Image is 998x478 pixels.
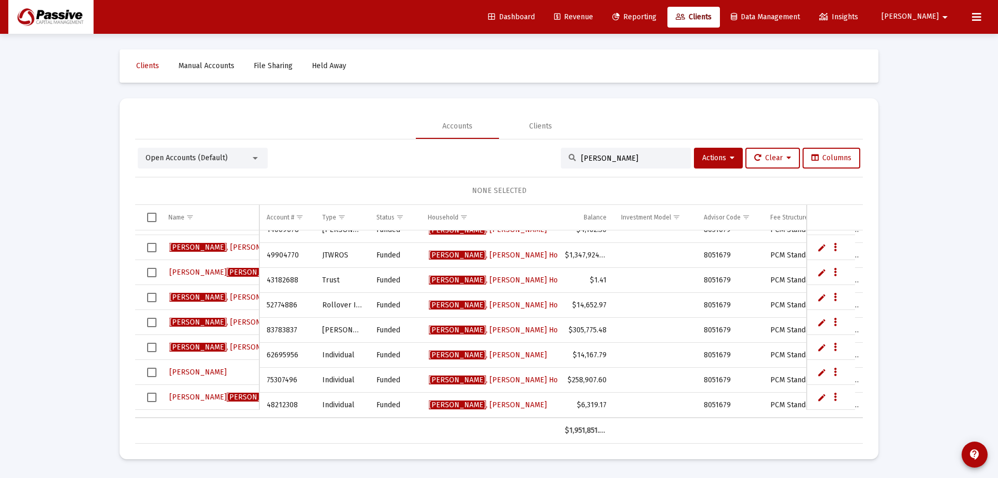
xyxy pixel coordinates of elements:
span: , [PERSON_NAME] Household [429,301,585,309]
span: [PERSON_NAME] [169,343,227,352]
td: 8051679 [697,218,763,243]
td: $1.41 [558,268,613,293]
td: Column Name [161,205,259,230]
div: $1,951,851.40 [565,425,606,436]
div: Select row [147,343,156,352]
a: Clients [128,56,167,76]
div: Select row [147,268,156,277]
a: [PERSON_NAME], [PERSON_NAME] Household [428,298,586,313]
td: Trust [315,268,370,293]
a: [PERSON_NAME], [PERSON_NAME] Household [428,248,586,263]
td: PCM Standard Fee Schedule [763,268,869,293]
div: Type [322,213,336,222]
div: Investment Model [621,213,671,222]
td: PCM Standard Fee Schedule [763,293,869,318]
td: Column Account # [259,205,314,230]
span: , [PERSON_NAME] Household [429,251,585,260]
span: Show filter options for column 'Type' [338,213,346,221]
div: Accounts [442,121,472,132]
span: Show filter options for column 'Name' [186,213,194,221]
a: [PERSON_NAME], [PERSON_NAME] Household [428,322,586,338]
td: [PERSON_NAME] [315,318,370,343]
span: Show filter options for column 'Account #' [296,213,304,221]
a: [PERSON_NAME], [PERSON_NAME] [168,290,288,305]
td: PCM Standard Fee Schedule [763,243,869,268]
a: [PERSON_NAME][PERSON_NAME] [168,265,285,280]
div: Funded [376,400,413,410]
div: Funded [376,225,413,235]
td: 83783837 [259,318,314,343]
button: [PERSON_NAME] [869,6,964,27]
div: Funded [376,325,413,335]
td: 49904770 [259,243,314,268]
div: Select all [147,213,156,222]
a: [PERSON_NAME], [PERSON_NAME] [168,240,288,255]
a: Revenue [546,7,601,28]
span: Actions [702,153,734,162]
td: Rollover IRA [315,293,370,318]
a: Edit [817,293,826,302]
span: Show filter options for column 'Advisor Code' [742,213,750,221]
a: Clients [667,7,720,28]
button: Clear [745,148,800,169]
span: Open Accounts (Default) [146,153,228,162]
span: [PERSON_NAME] [429,251,486,260]
div: Select row [147,293,156,302]
td: 8051679 [697,393,763,418]
span: File Sharing [254,61,293,70]
button: Columns [803,148,860,169]
a: Edit [817,343,826,352]
span: [PERSON_NAME] [169,293,227,302]
span: [PERSON_NAME] [227,393,284,402]
div: Funded [376,375,413,385]
div: Status [376,213,395,222]
div: Funded [376,350,413,360]
td: 8051679 [697,268,763,293]
td: 48212308 [259,393,314,418]
span: , [PERSON_NAME] [429,401,547,409]
div: Name [168,213,185,222]
span: Dashboard [488,12,535,21]
span: [PERSON_NAME] [429,401,486,409]
td: $14,167.79 [558,343,613,368]
span: [PERSON_NAME] [169,243,227,252]
mat-icon: arrow_drop_down [939,7,951,28]
a: [PERSON_NAME], [PERSON_NAME] [428,397,548,413]
td: 52774886 [259,293,314,318]
div: NONE SELECTED [143,186,855,196]
div: Fee Structure(s) [770,213,816,222]
span: , [PERSON_NAME] [169,318,287,327]
span: [PERSON_NAME] [429,301,486,309]
mat-icon: contact_support [968,448,981,461]
a: [PERSON_NAME][PERSON_NAME] [168,390,285,405]
td: PCM Standard Fee Schedule [763,343,869,368]
a: [PERSON_NAME], [PERSON_NAME] [428,347,548,363]
button: Actions [694,148,743,169]
span: , [PERSON_NAME] Household [429,276,585,285]
td: 8051679 [697,293,763,318]
span: , [PERSON_NAME] [169,343,287,352]
td: 43182688 [259,268,314,293]
span: [PERSON_NAME] [169,393,284,402]
div: Account # [267,213,294,222]
div: Clients [529,121,552,132]
td: Individual [315,368,370,393]
div: Select row [147,368,156,377]
a: [PERSON_NAME] [168,365,228,380]
span: [PERSON_NAME] [169,268,284,277]
td: JTWROS [315,243,370,268]
span: [PERSON_NAME] [429,351,486,359]
td: 14669678 [259,218,314,243]
input: Search [581,154,683,163]
span: [PERSON_NAME] [429,326,486,334]
td: $1,347,924.68 [558,243,613,268]
span: , [PERSON_NAME] [169,243,287,252]
span: Clients [676,12,712,21]
td: Individual [315,393,370,418]
span: [PERSON_NAME] [429,376,486,384]
span: [PERSON_NAME] [169,318,227,327]
td: Column Investment Model [614,205,697,230]
span: Data Management [731,12,800,21]
a: File Sharing [245,56,301,76]
td: Column Balance [558,205,613,230]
